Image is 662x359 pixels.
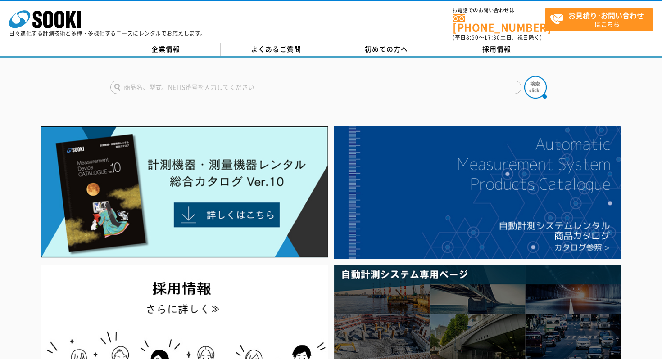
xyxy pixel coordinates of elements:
[545,8,653,31] a: お見積り･お問い合わせはこちら
[110,81,521,94] input: 商品名、型式、NETIS番号を入力してください
[441,43,552,56] a: 採用情報
[334,126,621,259] img: 自動計測システムカタログ
[221,43,331,56] a: よくあるご質問
[9,31,206,36] p: 日々進化する計測技術と多種・多様化するニーズにレンタルでお応えします。
[110,43,221,56] a: 企業情報
[466,33,479,41] span: 8:50
[41,126,328,258] img: Catalog Ver10
[453,8,545,13] span: お電話でのお問い合わせは
[484,33,500,41] span: 17:30
[568,10,644,21] strong: お見積り･お問い合わせ
[365,44,408,54] span: 初めての方へ
[331,43,441,56] a: 初めての方へ
[453,14,545,32] a: [PHONE_NUMBER]
[453,33,542,41] span: (平日 ～ 土日、祝日除く)
[550,8,653,31] span: はこちら
[524,76,547,99] img: btn_search.png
